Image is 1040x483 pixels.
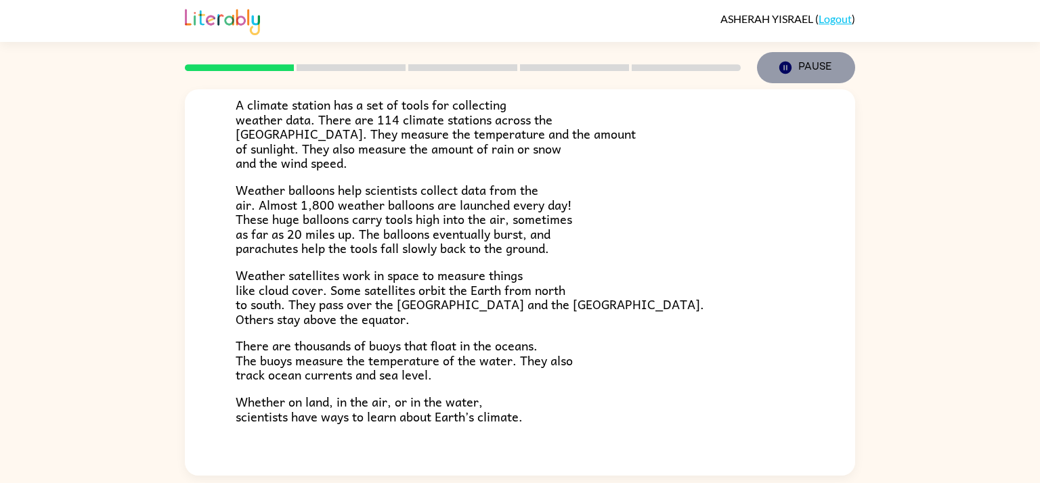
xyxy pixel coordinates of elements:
span: ASHERAH YISRAEL [720,12,815,25]
span: Weather balloons help scientists collect data from the air. Almost 1,800 weather balloons are lau... [236,180,572,258]
a: Logout [819,12,852,25]
span: Weather satellites work in space to measure things like cloud cover. Some satellites orbit the Ea... [236,265,704,329]
img: Literably [185,5,260,35]
span: A climate station has a set of tools for collecting weather data. There are 114 climate stations ... [236,95,636,172]
span: Whether on land, in the air, or in the water, scientists have ways to learn about Earth’s climate. [236,392,523,426]
div: ( ) [720,12,855,25]
button: Pause [757,52,855,83]
span: There are thousands of buoys that float in the oceans. The buoys measure the temperature of the w... [236,336,573,384]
